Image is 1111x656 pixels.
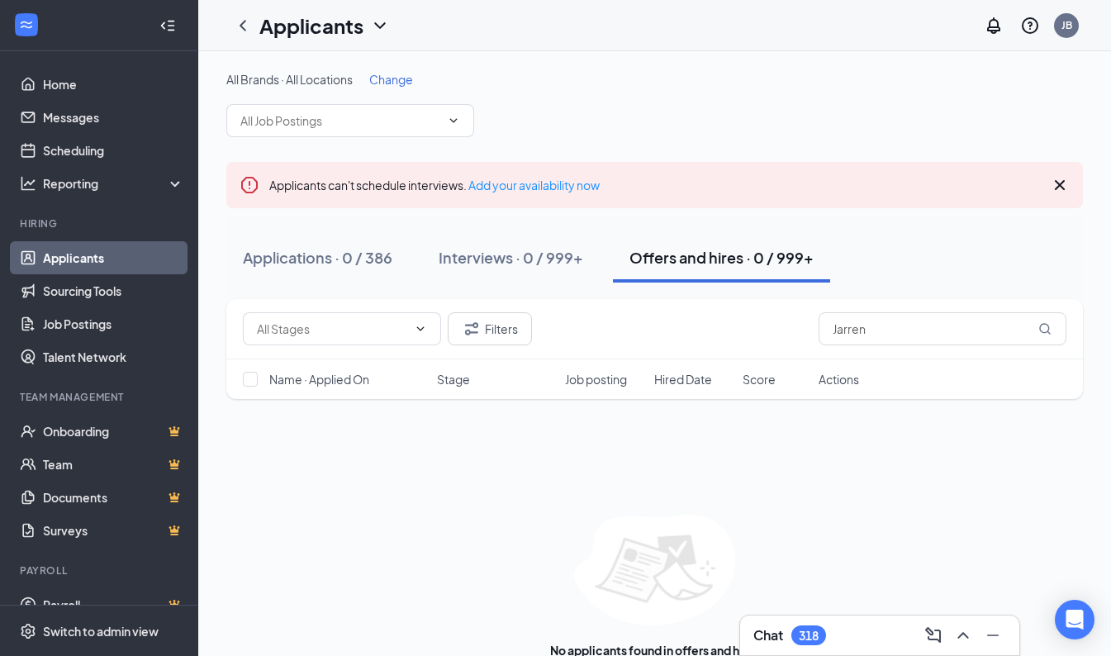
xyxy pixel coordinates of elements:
input: All Stages [257,320,407,338]
svg: Analysis [20,175,36,192]
button: ChevronUp [950,622,976,649]
svg: Minimize [983,625,1003,645]
span: Change [369,72,413,87]
img: empty-state [574,515,735,625]
button: Filter Filters [448,312,532,345]
svg: ComposeMessage [923,625,943,645]
div: Open Intercom Messenger [1055,600,1094,639]
a: Scheduling [43,134,184,167]
span: Hired Date [654,371,712,387]
div: Applications · 0 / 386 [243,247,392,268]
div: Team Management [20,390,181,404]
svg: ChevronDown [447,114,460,127]
div: Switch to admin view [43,623,159,639]
a: TeamCrown [43,448,184,481]
svg: Collapse [159,17,176,34]
a: Job Postings [43,307,184,340]
input: Search in offers and hires [819,312,1066,345]
input: All Job Postings [240,112,440,130]
svg: Notifications [984,16,1004,36]
a: PayrollCrown [43,588,184,621]
a: OnboardingCrown [43,415,184,448]
a: DocumentsCrown [43,481,184,514]
a: Applicants [43,241,184,274]
svg: ChevronDown [370,16,390,36]
a: SurveysCrown [43,514,184,547]
span: All Brands · All Locations [226,72,353,87]
svg: Filter [462,319,482,339]
svg: MagnifyingGlass [1038,322,1052,335]
h3: Chat [753,626,783,644]
span: Actions [819,371,859,387]
a: Add your availability now [468,178,600,193]
span: Name · Applied On [269,371,369,387]
div: 318 [799,629,819,643]
div: Reporting [43,175,185,192]
a: Talent Network [43,340,184,373]
svg: QuestionInfo [1020,16,1040,36]
svg: ChevronDown [414,322,427,335]
svg: ChevronUp [953,625,973,645]
a: Sourcing Tools [43,274,184,307]
a: Messages [43,101,184,134]
svg: ChevronLeft [233,16,253,36]
div: JB [1061,18,1072,32]
div: Interviews · 0 / 999+ [439,247,583,268]
span: Applicants can't schedule interviews. [269,178,600,193]
div: Payroll [20,563,181,578]
span: Job posting [565,371,627,387]
svg: Settings [20,623,36,639]
a: Home [43,68,184,101]
button: ComposeMessage [920,622,947,649]
span: Score [743,371,776,387]
svg: Error [240,175,259,195]
span: Stage [437,371,470,387]
div: Offers and hires · 0 / 999+ [629,247,814,268]
h1: Applicants [259,12,363,40]
div: Hiring [20,216,181,231]
button: Minimize [980,622,1006,649]
svg: WorkstreamLogo [18,17,35,33]
svg: Cross [1050,175,1070,195]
